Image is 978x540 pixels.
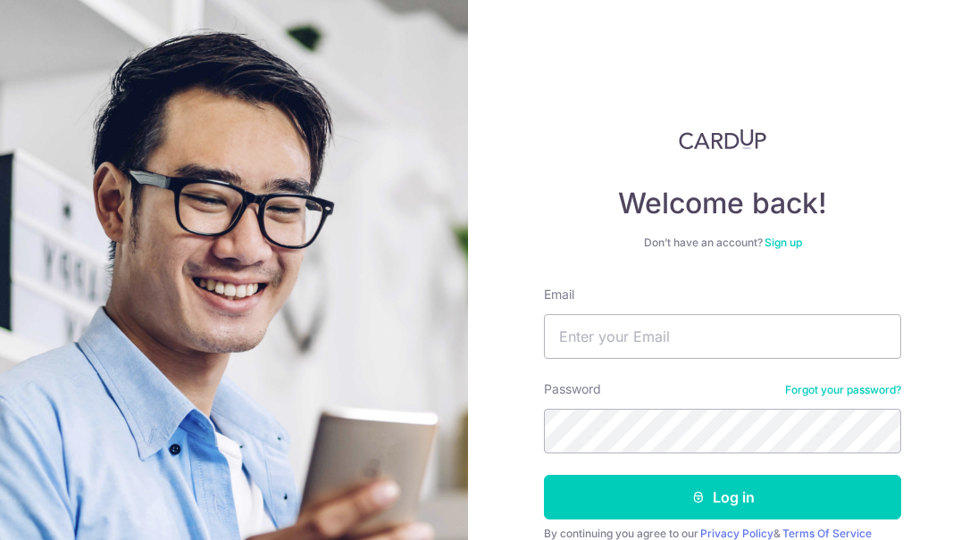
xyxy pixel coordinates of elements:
img: CardUp Logo [679,129,766,150]
a: Privacy Policy [700,527,773,540]
label: Password [544,380,601,398]
h4: Welcome back! [544,186,901,221]
button: Log in [544,475,901,519]
label: Email [544,286,574,303]
a: Terms Of Service [782,527,872,540]
a: Forgot your password? [785,383,901,397]
input: Enter your Email [544,314,901,359]
div: Don’t have an account? [544,236,901,250]
a: Sign up [765,236,802,249]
